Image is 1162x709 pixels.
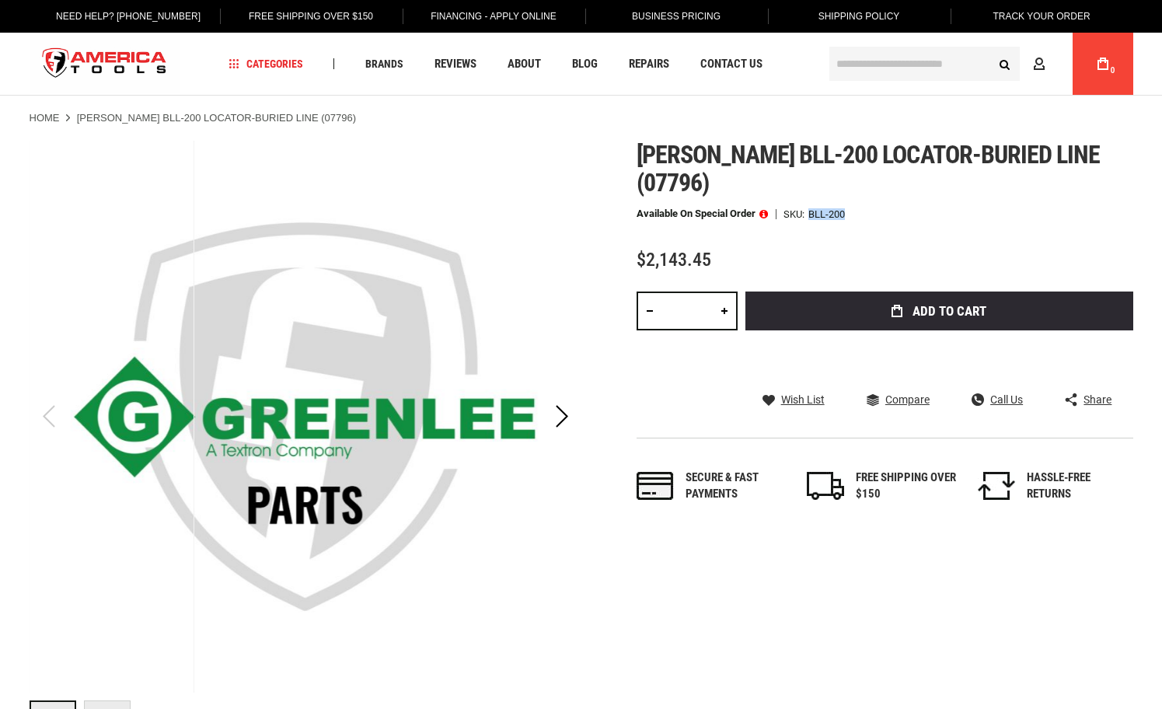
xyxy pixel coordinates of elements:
[808,209,845,219] div: BLL-200
[365,58,403,69] span: Brands
[501,54,548,75] a: About
[990,49,1020,79] button: Search
[637,472,674,500] img: payments
[637,140,1101,197] span: [PERSON_NAME] bll-200 locator-buried line (07796)
[30,111,60,125] a: Home
[856,470,957,503] div: FREE SHIPPING OVER $150
[358,54,410,75] a: Brands
[693,54,769,75] a: Contact Us
[913,305,986,318] span: Add to Cart
[700,58,762,70] span: Contact Us
[762,393,825,407] a: Wish List
[742,335,1136,341] iframe: Secure express checkout frame
[1088,33,1118,95] a: 0
[629,58,669,70] span: Repairs
[434,58,476,70] span: Reviews
[1111,66,1115,75] span: 0
[686,470,787,503] div: Secure & fast payments
[565,54,605,75] a: Blog
[572,58,598,70] span: Blog
[543,141,581,693] div: Next
[885,394,930,405] span: Compare
[508,58,541,70] span: About
[807,472,844,500] img: shipping
[1027,470,1128,503] div: HASSLE-FREE RETURNS
[427,54,483,75] a: Reviews
[77,112,356,124] strong: [PERSON_NAME] BLL-200 LOCATOR-BURIED LINE (07796)
[222,54,310,75] a: Categories
[783,209,808,219] strong: SKU
[781,394,825,405] span: Wish List
[229,58,303,69] span: Categories
[30,141,581,693] img: Greenlee BLL-200 LOCATOR-BURIED LINE (07796)
[30,35,180,93] img: America Tools
[745,292,1133,330] button: Add to Cart
[637,208,768,219] p: Available on Special Order
[867,393,930,407] a: Compare
[972,393,1023,407] a: Call Us
[990,394,1023,405] span: Call Us
[637,249,711,271] span: $2,143.45
[30,35,180,93] a: store logo
[1083,394,1111,405] span: Share
[978,472,1015,500] img: returns
[622,54,676,75] a: Repairs
[818,11,900,22] span: Shipping Policy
